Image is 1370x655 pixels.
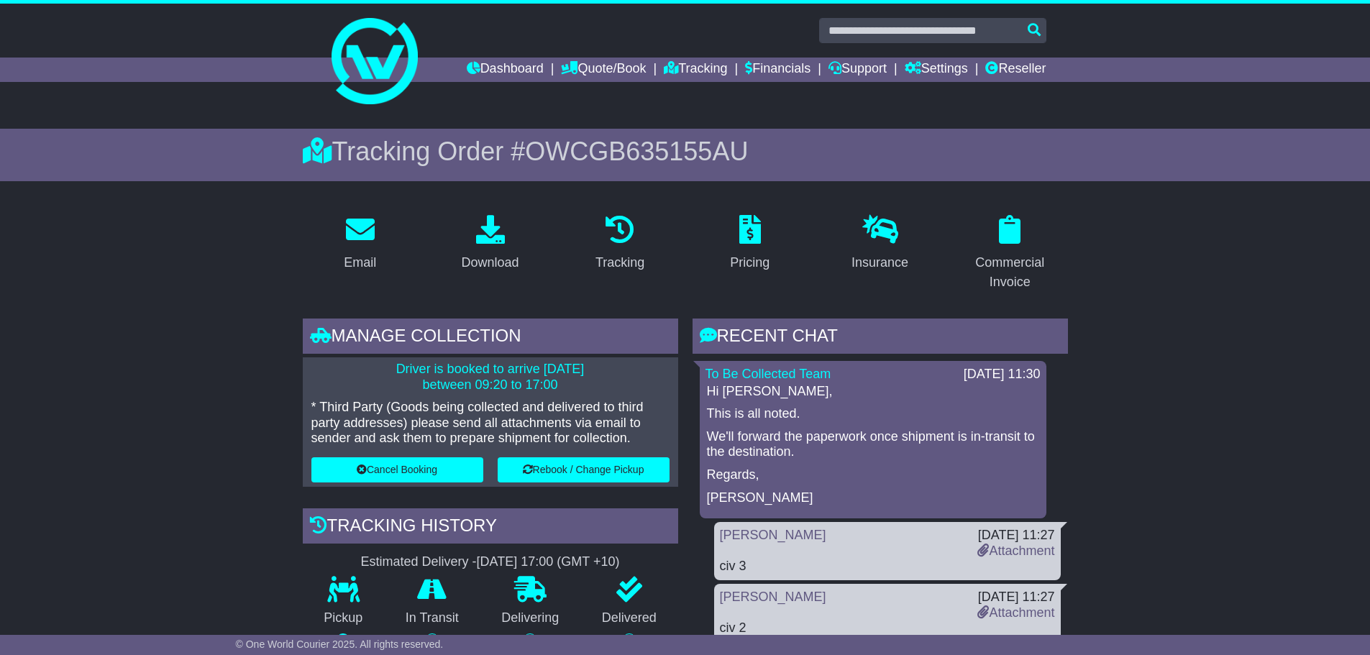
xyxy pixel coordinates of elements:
p: Driver is booked to arrive [DATE] between 09:20 to 17:00 [311,362,670,393]
a: [PERSON_NAME] [720,528,826,542]
a: Financials [745,58,810,82]
span: © One World Courier 2025. All rights reserved. [236,638,444,650]
div: Commercial Invoice [962,253,1059,292]
a: Attachment [977,544,1054,558]
a: [PERSON_NAME] [720,590,826,604]
a: Tracking [586,210,654,278]
a: Quote/Book [561,58,646,82]
p: Hi [PERSON_NAME], [707,384,1039,400]
p: Delivered [580,610,678,626]
div: RECENT CHAT [693,319,1068,357]
div: civ 2 [720,620,1055,636]
a: Pricing [721,210,779,278]
a: Settings [905,58,968,82]
div: [DATE] 11:27 [977,590,1054,605]
p: This is all noted. [707,406,1039,422]
div: Manage collection [303,319,678,357]
div: Tracking Order # [303,136,1068,167]
div: Insurance [851,253,908,272]
div: Email [344,253,376,272]
div: [DATE] 11:27 [977,528,1054,544]
a: Insurance [842,210,918,278]
a: Commercial Invoice [952,210,1068,297]
a: Download [452,210,528,278]
a: Attachment [977,605,1054,620]
button: Cancel Booking [311,457,483,482]
div: Tracking history [303,508,678,547]
p: In Transit [384,610,480,626]
div: Tracking [595,253,644,272]
a: Dashboard [467,58,544,82]
a: To Be Collected Team [705,367,831,381]
div: civ 3 [720,559,1055,574]
div: Estimated Delivery - [303,554,678,570]
p: * Third Party (Goods being collected and delivered to third party addresses) please send all atta... [311,400,670,446]
span: OWCGB635155AU [525,137,748,166]
p: We'll forward the paperwork once shipment is in-transit to the destination. [707,429,1039,460]
div: Pricing [730,253,770,272]
div: [DATE] 17:00 (GMT +10) [477,554,620,570]
p: Regards, [707,467,1039,483]
p: [PERSON_NAME] [707,490,1039,506]
a: Tracking [664,58,727,82]
p: Delivering [480,610,581,626]
p: Pickup [303,610,385,626]
button: Rebook / Change Pickup [498,457,670,482]
a: Email [334,210,385,278]
div: Download [461,253,519,272]
a: Support [828,58,887,82]
div: [DATE] 11:30 [964,367,1041,383]
a: Reseller [985,58,1046,82]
